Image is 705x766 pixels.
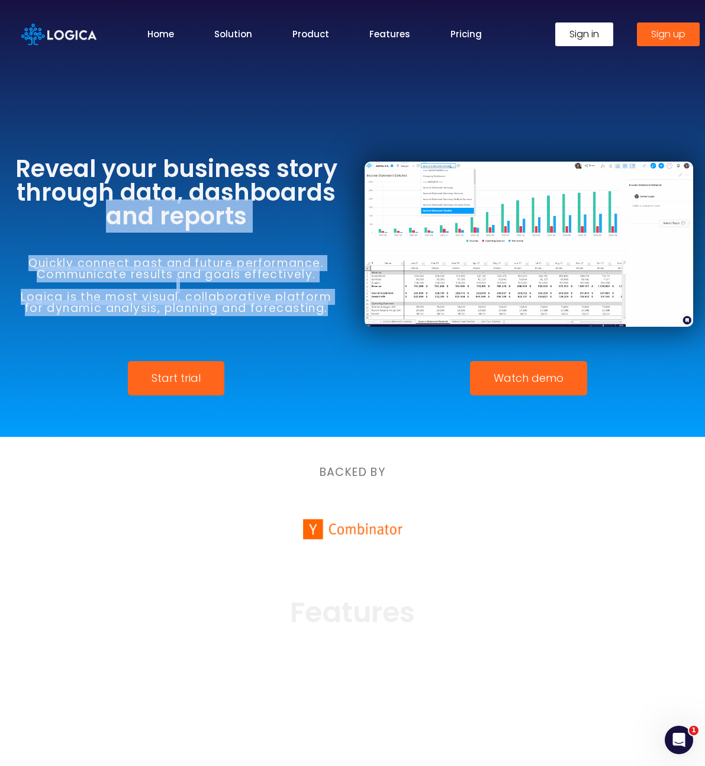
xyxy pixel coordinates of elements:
a: Pricing [450,27,482,41]
a: Home [147,27,174,41]
h6: Quickly connect past and future performance. Communicate results and goals effectively. Logica is... [12,258,341,314]
a: Watch demo [470,361,587,395]
h2: Features [21,598,684,627]
a: Product [292,27,329,41]
span: Start trial [152,373,201,384]
a: Solution [214,27,252,41]
img: Logica [21,24,96,45]
span: Sign in [569,30,599,39]
a: Logica [21,27,96,40]
a: Start trial [128,361,224,395]
a: Sign in [555,22,613,46]
h6: BACKED BY [33,466,672,478]
a: Sign up [637,22,700,46]
span: Sign up [651,30,685,39]
span: Watch demo [494,373,564,384]
iframe: Intercom live chat [665,726,693,754]
span: 1 [689,726,698,735]
a: Features [369,27,410,41]
h3: Reveal your business story through data, dashboards and reports [12,157,341,228]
